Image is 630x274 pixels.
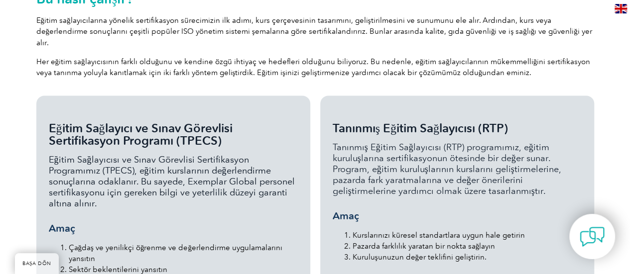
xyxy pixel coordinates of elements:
a: BAŞA DÖN [15,253,59,274]
font: BAŞA DÖN [22,261,51,267]
font: Eğitim sağlayıcılarına yönelik sertifikasyon sürecimizin ilk adımı, kurs çerçevesinin tasarımını,... [36,16,592,47]
font: Tanınmış Eğitim Sağlayıcısı (RTP) programımız, eğitim kuruluşlarına sertifikasyonun ötesinde bir ... [333,141,561,196]
font: Eğitim Sağlayıcısı ve Sınav Görevlisi Sertifikasyon Programımız (TPECS), eğitim kurslarının değer... [49,154,295,208]
font: Kurslarınızı küresel standartlara uygun hale getirin [353,230,525,239]
font: Kuruluşunuzun değer teklifini geliştirin. [353,252,487,261]
font: Amaç [49,222,75,234]
font: Sektör beklentilerini yansıtın [69,265,167,274]
font: Amaç [333,209,359,221]
img: en [615,4,627,13]
font: Eğitim Sağlayıcı ve Sınav Görevlisi Sertifikasyon Programı (TPECS) [49,120,233,147]
font: Çağdaş ve yenilikçi öğrenme ve değerlendirme uygulamalarını yansıtın [69,243,282,263]
font: Her eğitim sağlayıcısının farklı olduğunu ve kendine özgü ihtiyaç ve hedefleri olduğunu biliyoruz... [36,57,591,77]
img: contact-chat.png [580,224,605,249]
font: Tanınmış Eğitim Sağlayıcısı (RTP) [333,120,508,135]
font: Pazarda farklılık yaratan bir nokta sağlayın [353,241,496,250]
